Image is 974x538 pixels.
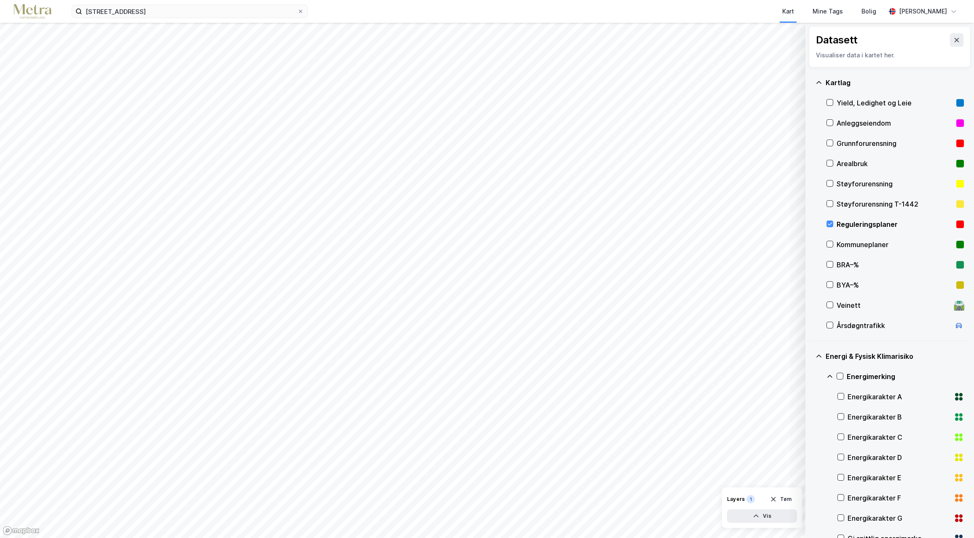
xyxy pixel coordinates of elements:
div: Energikarakter E [848,473,950,483]
div: Støyforurensning T-1442 [837,199,953,209]
div: Energimerking [847,371,964,382]
div: Kommuneplaner [837,239,953,250]
div: Kartlag [826,78,964,88]
img: metra-logo.256734c3b2bbffee19d4.png [13,4,51,19]
div: BRA–% [837,260,953,270]
div: Grunnforurensning [837,138,953,148]
button: Tøm [765,492,797,506]
div: [PERSON_NAME] [899,6,947,16]
div: Kontrollprogram for chat [932,498,974,538]
div: Energikarakter C [848,432,950,442]
div: Layers [727,496,745,503]
div: Årsdøgntrafikk [837,320,950,331]
div: Reguleringsplaner [837,219,953,229]
div: Mine Tags [813,6,843,16]
div: Yield, Ledighet og Leie [837,98,953,108]
input: Søk på adresse, matrikkel, gårdeiere, leietakere eller personer [82,5,297,18]
div: 🛣️ [953,300,965,311]
div: Energi & Fysisk Klimarisiko [826,351,964,361]
div: Anleggseiendom [837,118,953,128]
div: Visualiser data i kartet her. [816,50,963,60]
div: Datasett [816,33,858,47]
button: Vis [727,509,797,523]
div: Energikarakter G [848,513,950,523]
div: Energikarakter B [848,412,950,422]
div: Energikarakter A [848,392,950,402]
div: Bolig [861,6,876,16]
div: Energikarakter F [848,493,950,503]
div: Støyforurensning [837,179,953,189]
div: Kart [782,6,794,16]
a: Mapbox homepage [3,526,40,535]
div: Arealbruk [837,159,953,169]
div: BYA–% [837,280,953,290]
div: Energikarakter D [848,452,950,463]
iframe: Chat Widget [932,498,974,538]
div: 1 [746,495,755,503]
div: Veinett [837,300,950,310]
